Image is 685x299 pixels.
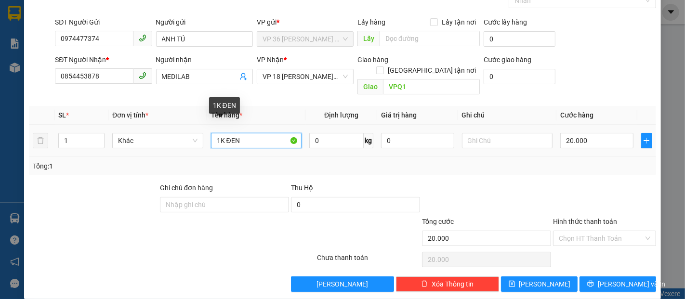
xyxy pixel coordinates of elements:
[396,276,499,292] button: deleteXóa Thông tin
[257,17,354,27] div: VP gửi
[519,279,571,289] span: [PERSON_NAME]
[642,137,652,144] span: plus
[316,252,422,269] div: Chưa thanh toán
[509,280,515,288] span: save
[160,184,213,192] label: Ghi chú đơn hàng
[55,54,152,65] div: SĐT Người Nhận
[357,56,388,64] span: Giao hàng
[58,111,66,119] span: SL
[156,17,253,27] div: Người gửi
[587,280,594,288] span: printer
[641,133,653,148] button: plus
[317,279,369,289] span: [PERSON_NAME]
[381,133,454,148] input: 0
[33,161,265,171] div: Tổng: 1
[112,111,148,119] span: Đơn vị tính
[118,133,198,148] span: Khác
[160,197,289,212] input: Ghi chú đơn hàng
[364,133,373,148] span: kg
[384,65,480,76] span: [GEOGRAPHIC_DATA] tận nơi
[33,133,48,148] button: delete
[381,111,417,119] span: Giá trị hàng
[484,18,527,26] label: Cước lấy hàng
[484,31,555,47] input: Cước lấy hàng
[357,79,383,94] span: Giao
[560,111,593,119] span: Cước hàng
[432,279,474,289] span: Xóa Thông tin
[211,133,302,148] input: VD: Bàn, Ghế
[438,17,480,27] span: Lấy tận nơi
[291,184,313,192] span: Thu Hộ
[357,18,385,26] span: Lấy hàng
[501,276,578,292] button: save[PERSON_NAME]
[55,17,152,27] div: SĐT Người Gửi
[139,72,146,79] span: phone
[263,32,348,46] span: VP 36 Lê Thành Duy - Bà Rịa
[324,111,358,119] span: Định lượng
[239,73,247,80] span: user-add
[484,56,531,64] label: Cước giao hàng
[380,31,480,46] input: Dọc đường
[422,218,454,225] span: Tổng cước
[553,218,617,225] label: Hình thức thanh toán
[462,133,553,148] input: Ghi Chú
[598,279,665,289] span: [PERSON_NAME] và In
[263,69,348,84] span: VP 18 Nguyễn Thái Bình - Quận 1
[139,34,146,42] span: phone
[156,54,253,65] div: Người nhận
[421,280,428,288] span: delete
[383,79,480,94] input: Dọc đường
[211,111,242,119] span: Tên hàng
[291,276,394,292] button: [PERSON_NAME]
[484,69,555,84] input: Cước giao hàng
[257,56,284,64] span: VP Nhận
[357,31,380,46] span: Lấy
[458,106,557,125] th: Ghi chú
[580,276,656,292] button: printer[PERSON_NAME] và In
[209,97,240,114] div: 1K ĐEN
